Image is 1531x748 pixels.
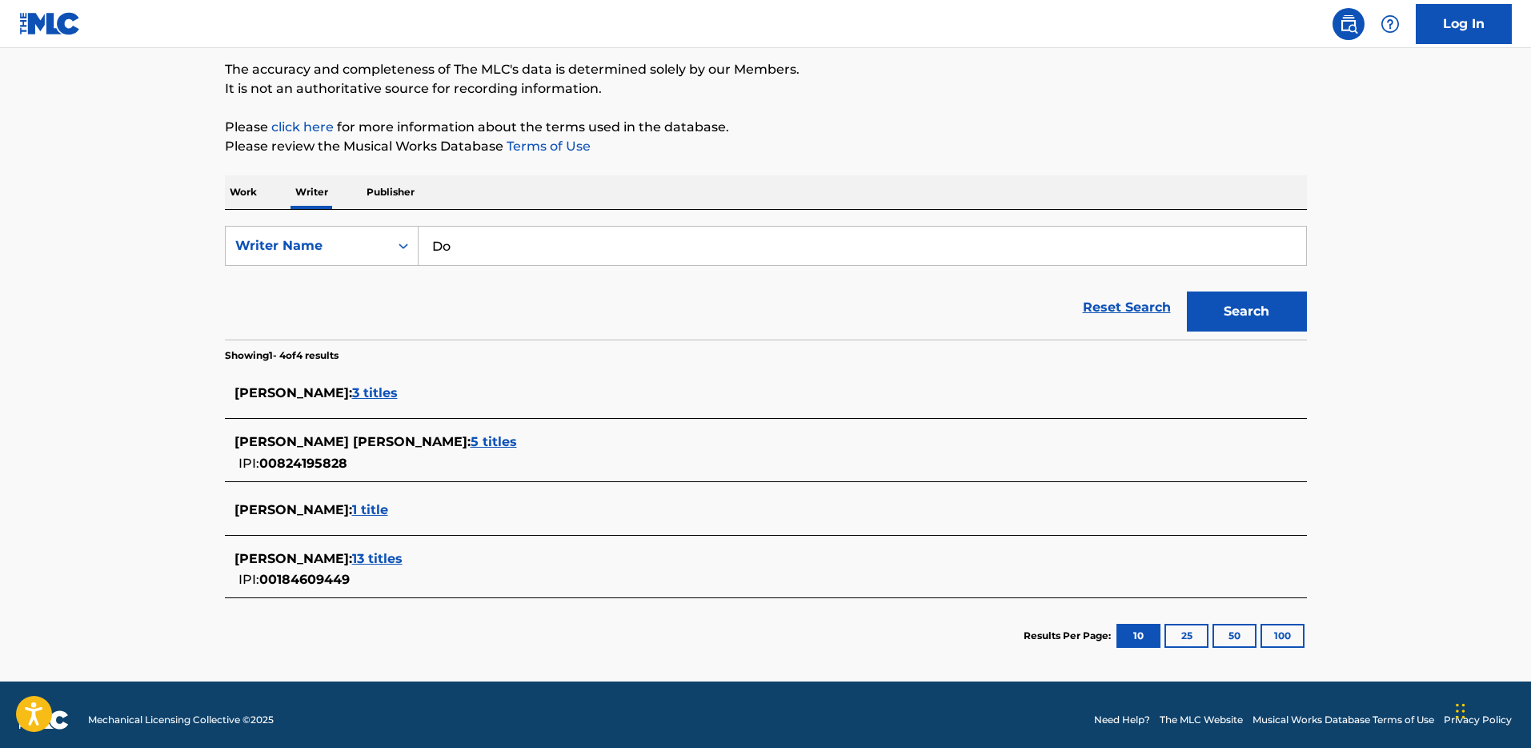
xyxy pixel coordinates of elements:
span: 5 titles [471,434,517,449]
span: [PERSON_NAME] : [234,385,352,400]
p: The accuracy and completeness of The MLC's data is determined solely by our Members. [225,60,1307,79]
p: Please for more information about the terms used in the database. [225,118,1307,137]
a: click here [271,119,334,135]
p: Results Per Page: [1024,629,1115,643]
a: Musical Works Database Terms of Use [1252,713,1434,727]
p: Work [225,175,262,209]
span: Mechanical Licensing Collective © 2025 [88,713,274,727]
a: Public Search [1333,8,1365,40]
a: Privacy Policy [1444,713,1512,727]
div: Writer Name [235,236,379,255]
p: Showing 1 - 4 of 4 results [225,348,339,363]
span: IPI: [238,572,259,587]
a: Need Help? [1094,713,1150,727]
button: 10 [1116,624,1160,648]
a: Terms of Use [503,139,591,154]
button: 50 [1212,624,1256,648]
a: Log In [1416,4,1512,44]
div: Help [1374,8,1406,40]
button: Search [1187,292,1307,332]
span: IPI: [238,456,259,471]
img: MLC Logo [19,12,81,35]
span: 00184609449 [259,572,350,587]
p: Please review the Musical Works Database [225,137,1307,156]
p: Writer [291,175,333,209]
img: help [1381,14,1400,34]
iframe: Chat Widget [1451,671,1531,748]
img: search [1339,14,1358,34]
div: Drag [1456,687,1465,735]
a: The MLC Website [1160,713,1243,727]
span: [PERSON_NAME] : [234,502,352,517]
span: [PERSON_NAME] [PERSON_NAME] : [234,434,471,449]
span: [PERSON_NAME] : [234,551,352,566]
button: 25 [1164,624,1208,648]
span: 00824195828 [259,456,347,471]
span: 3 titles [352,385,398,400]
span: 1 title [352,502,388,517]
form: Search Form [225,226,1307,340]
span: 13 titles [352,551,403,566]
button: 100 [1260,624,1305,648]
p: Publisher [362,175,419,209]
p: It is not an authoritative source for recording information. [225,79,1307,99]
a: Reset Search [1075,290,1179,325]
